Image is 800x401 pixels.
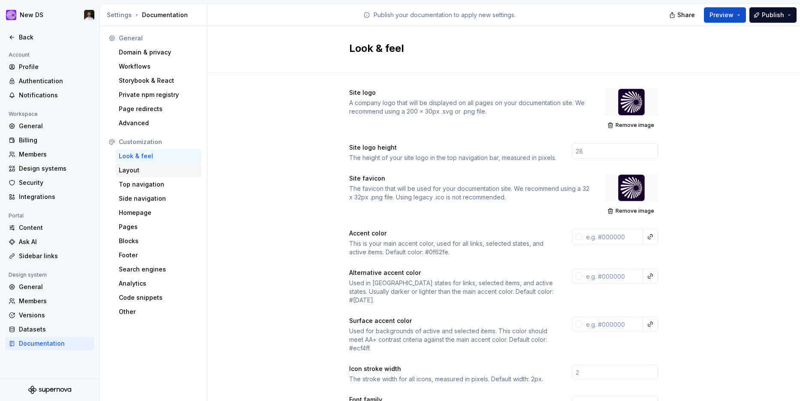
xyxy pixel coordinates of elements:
[115,45,202,59] a: Domain & privacy
[19,122,91,130] div: General
[19,238,91,246] div: Ask AI
[5,30,94,44] a: Back
[349,154,557,162] div: The height of your site logo in the top navigation bar, measured in pixels.
[115,206,202,220] a: Homepage
[5,270,50,280] div: Design system
[115,291,202,305] a: Code snippets
[119,48,198,57] div: Domain & privacy
[115,116,202,130] a: Advanced
[107,11,132,19] button: Settings
[115,192,202,205] a: Side navigation
[119,76,198,85] div: Storybook & React
[20,11,43,19] div: New DS
[5,221,94,235] a: Content
[19,193,91,201] div: Integrations
[749,7,797,23] button: Publish
[349,239,557,256] div: This is your main accent color, used for all links, selected states, and active items. Default co...
[349,365,557,373] div: Icon stroke width
[762,11,784,19] span: Publish
[616,208,654,214] span: Remove image
[6,10,16,20] img: ea0f8e8f-8665-44dd-b89f-33495d2eb5f1.png
[605,205,658,217] button: Remove image
[5,176,94,190] a: Security
[605,119,658,131] button: Remove image
[349,184,589,202] div: The favicon that will be used for your documentation site. We recommend using a 32 x 32px .png fi...
[19,283,91,291] div: General
[115,220,202,234] a: Pages
[572,365,658,380] input: 2
[119,208,198,217] div: Homepage
[115,74,202,87] a: Storybook & React
[28,386,71,394] a: Supernova Logo
[84,10,94,20] img: Tomas
[583,229,643,244] input: e.g. #000000
[19,178,91,187] div: Security
[115,149,202,163] a: Look & feel
[119,279,198,288] div: Analytics
[119,194,198,203] div: Side navigation
[115,277,202,290] a: Analytics
[119,180,198,189] div: Top navigation
[5,323,94,336] a: Datasets
[5,119,94,133] a: General
[349,327,557,353] div: Used for backgrounds of active and selected items. This color should meet AA+ contrast criteria a...
[5,74,94,88] a: Authentication
[19,339,91,348] div: Documentation
[5,294,94,308] a: Members
[5,190,94,204] a: Integrations
[19,311,91,320] div: Versions
[19,223,91,232] div: Content
[19,91,91,99] div: Notifications
[119,308,198,316] div: Other
[119,237,198,245] div: Blocks
[2,6,98,24] button: New DSTomas
[115,88,202,102] a: Private npm registry
[19,63,91,71] div: Profile
[349,88,589,97] div: Site logo
[5,280,94,294] a: General
[119,251,198,259] div: Footer
[349,42,648,55] h2: Look & feel
[19,150,91,159] div: Members
[709,11,734,19] span: Preview
[349,375,557,383] div: The stroke width for all icons, measured in pixels. Default width: 2px.
[349,229,557,238] div: Accent color
[19,136,91,145] div: Billing
[572,143,658,159] input: 28
[5,162,94,175] a: Design systems
[349,143,557,152] div: Site logo height
[115,305,202,319] a: Other
[119,105,198,113] div: Page redirects
[5,308,94,322] a: Versions
[115,102,202,116] a: Page redirects
[5,133,94,147] a: Billing
[115,60,202,73] a: Workflows
[616,122,654,129] span: Remove image
[349,279,557,305] div: Used in [GEOGRAPHIC_DATA] states for links, selected items, and active states. Usually darker or ...
[19,77,91,85] div: Authentication
[119,293,198,302] div: Code snippets
[119,90,198,99] div: Private npm registry
[5,337,94,350] a: Documentation
[349,99,589,116] div: A company logo that will be displayed on all pages on your documentation site. We recommend using...
[677,11,695,19] span: Share
[5,148,94,161] a: Members
[119,119,198,127] div: Advanced
[115,262,202,276] a: Search engines
[115,234,202,248] a: Blocks
[19,164,91,173] div: Design systems
[119,166,198,175] div: Layout
[5,60,94,74] a: Profile
[119,152,198,160] div: Look & feel
[19,252,91,260] div: Sidebar links
[374,11,516,19] p: Publish your documentation to apply new settings.
[119,223,198,231] div: Pages
[5,235,94,249] a: Ask AI
[19,33,91,42] div: Back
[119,34,198,42] div: General
[119,62,198,71] div: Workflows
[583,268,643,284] input: e.g. #000000
[349,317,557,325] div: Surface accent color
[19,297,91,305] div: Members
